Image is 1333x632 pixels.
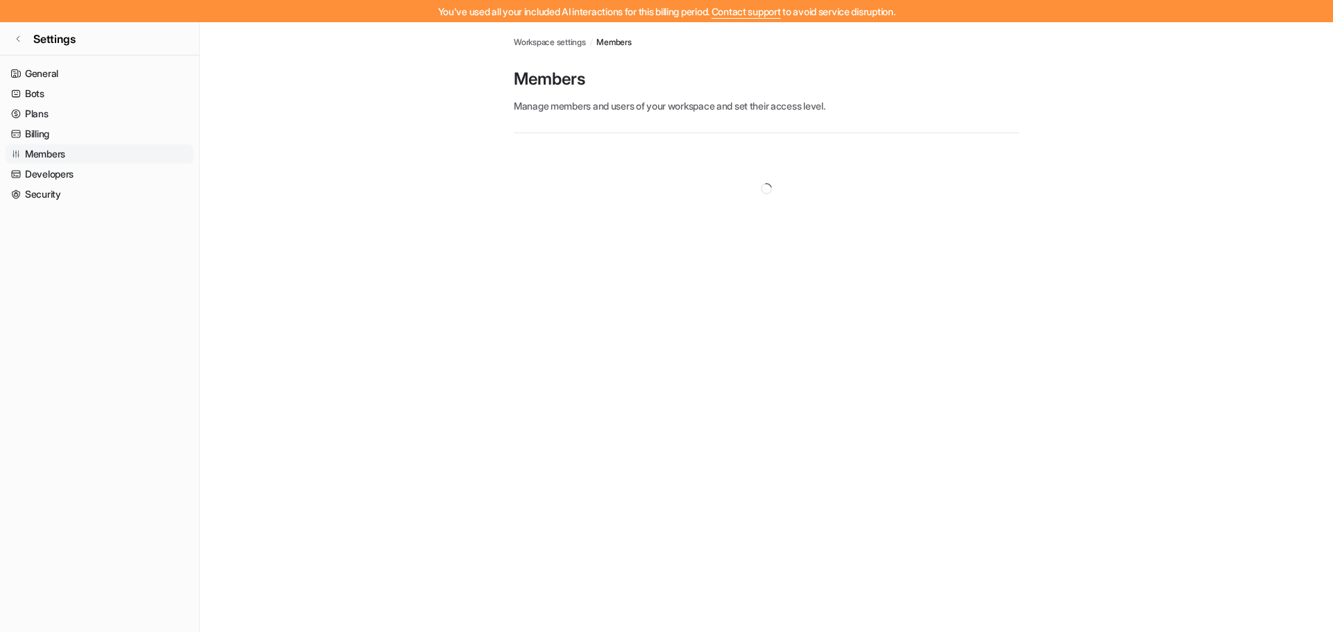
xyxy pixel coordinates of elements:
span: / [590,36,593,49]
a: Plans [6,104,194,123]
span: Contact support [712,6,781,17]
a: Billing [6,124,194,144]
a: Bots [6,84,194,103]
a: Developers [6,164,194,184]
p: Members [514,68,1019,90]
a: Workspace settings [514,36,586,49]
a: Security [6,185,194,204]
a: General [6,64,194,83]
a: Members [596,36,631,49]
p: Manage members and users of your workspace and set their access level. [514,99,1019,113]
a: Members [6,144,194,164]
span: Settings [33,31,76,47]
